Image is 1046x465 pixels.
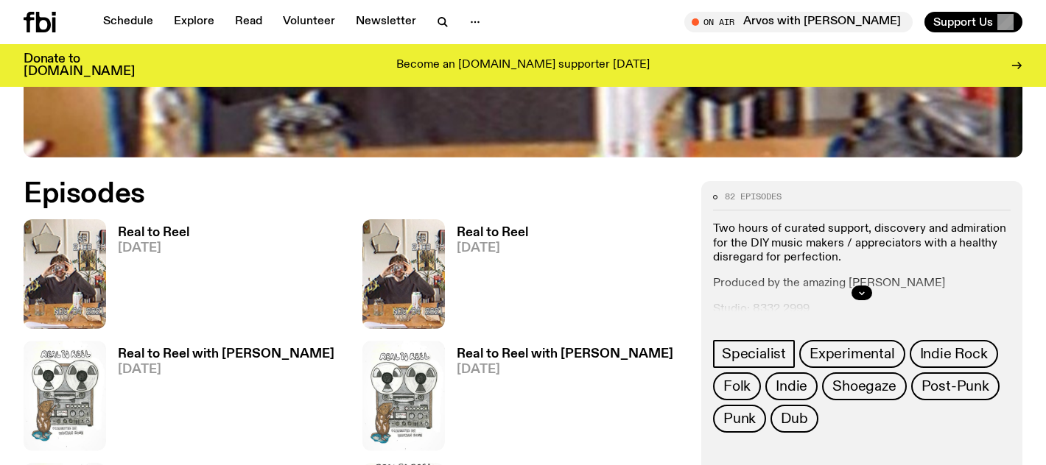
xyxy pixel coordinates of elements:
[723,411,756,427] span: Punk
[106,348,334,450] a: Real to Reel with [PERSON_NAME][DATE]
[457,363,673,376] span: [DATE]
[922,378,989,394] span: Post-Punk
[810,346,895,362] span: Experimental
[226,12,271,32] a: Read
[445,348,673,450] a: Real to Reel with [PERSON_NAME][DATE]
[445,227,528,329] a: Real to Reel[DATE]
[713,340,795,368] a: Specialist
[362,219,445,329] img: Jasper Craig Adams holds a vintage camera to his eye, obscuring his face. He is wearing a grey ju...
[106,227,189,329] a: Real to Reel[DATE]
[24,53,135,78] h3: Donate to [DOMAIN_NAME]
[771,405,818,433] a: Dub
[911,372,1000,400] a: Post-Punk
[118,363,334,376] span: [DATE]
[713,372,761,400] a: Folk
[722,346,786,362] span: Specialist
[799,340,905,368] a: Experimental
[910,340,998,368] a: Indie Rock
[924,12,1022,32] button: Support Us
[713,405,766,433] a: Punk
[832,378,896,394] span: Shoegaze
[822,372,906,400] a: Shoegaze
[118,242,189,255] span: [DATE]
[725,193,782,201] span: 82 episodes
[165,12,223,32] a: Explore
[457,348,673,361] h3: Real to Reel with [PERSON_NAME]
[118,348,334,361] h3: Real to Reel with [PERSON_NAME]
[94,12,162,32] a: Schedule
[24,181,684,207] h2: Episodes
[457,242,528,255] span: [DATE]
[781,411,807,427] span: Dub
[933,15,993,29] span: Support Us
[765,372,818,400] a: Indie
[723,378,751,394] span: Folk
[274,12,344,32] a: Volunteer
[776,378,807,394] span: Indie
[457,227,528,239] h3: Real to Reel
[24,219,106,329] img: Jasper Craig Adams holds a vintage camera to his eye, obscuring his face. He is wearing a grey ju...
[920,346,988,362] span: Indie Rock
[684,12,913,32] button: On AirArvos with [PERSON_NAME]
[713,222,1011,265] p: Two hours of curated support, discovery and admiration for the DIY music makers / appreciators wi...
[118,227,189,239] h3: Real to Reel
[396,59,650,72] p: Become an [DOMAIN_NAME] supporter [DATE]
[347,12,425,32] a: Newsletter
